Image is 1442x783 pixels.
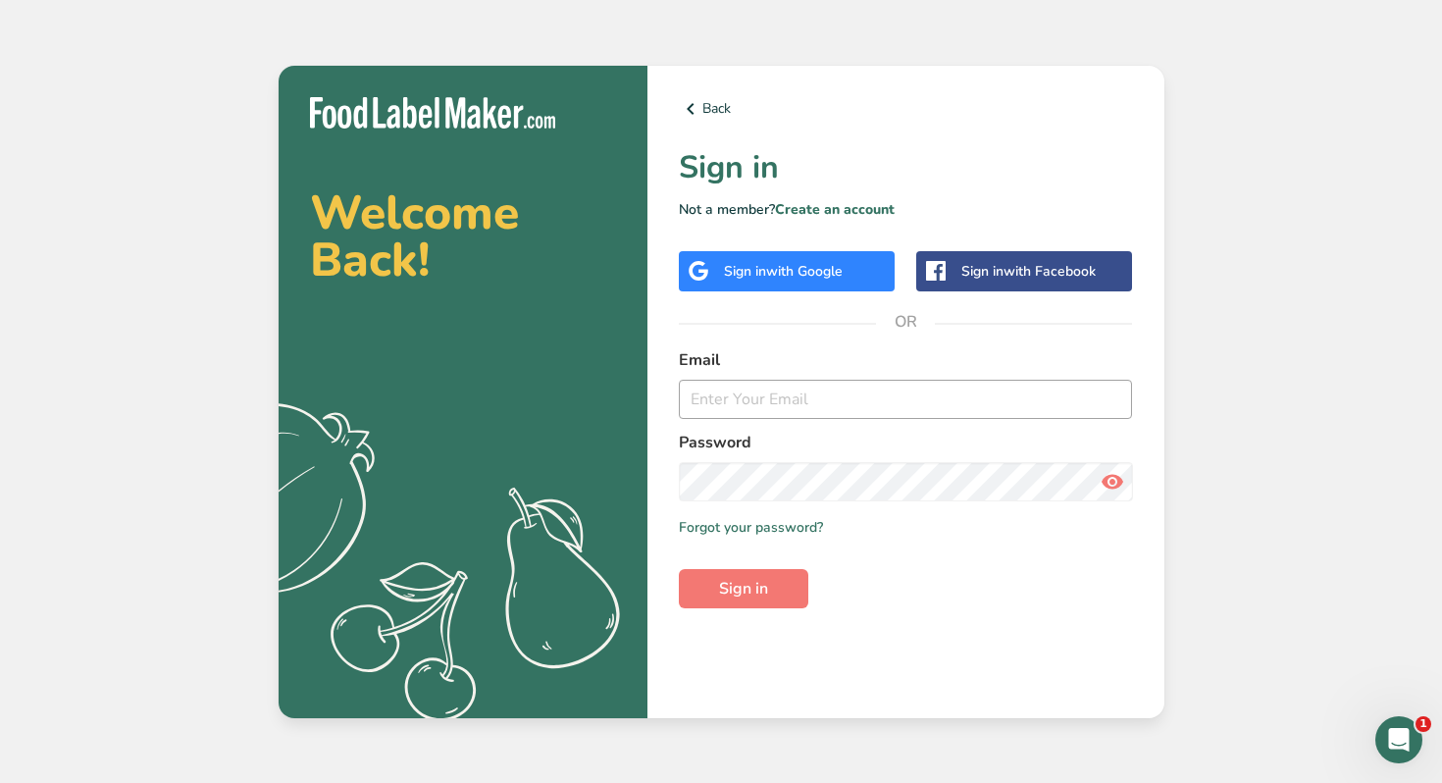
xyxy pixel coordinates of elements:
div: Sign in [724,261,843,282]
span: Sign in [719,577,768,600]
h2: Welcome Back! [310,189,616,284]
p: Not a member? [679,199,1133,220]
input: Enter Your Email [679,380,1133,419]
iframe: Intercom live chat [1375,716,1422,763]
a: Create an account [775,200,895,219]
button: Sign in [679,569,808,608]
img: Food Label Maker [310,97,555,130]
div: Sign in [961,261,1096,282]
label: Password [679,431,1133,454]
span: with Google [766,262,843,281]
a: Forgot your password? [679,517,823,538]
span: 1 [1416,716,1431,732]
h1: Sign in [679,144,1133,191]
span: with Facebook [1004,262,1096,281]
span: OR [876,292,935,351]
label: Email [679,348,1133,372]
a: Back [679,97,1133,121]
